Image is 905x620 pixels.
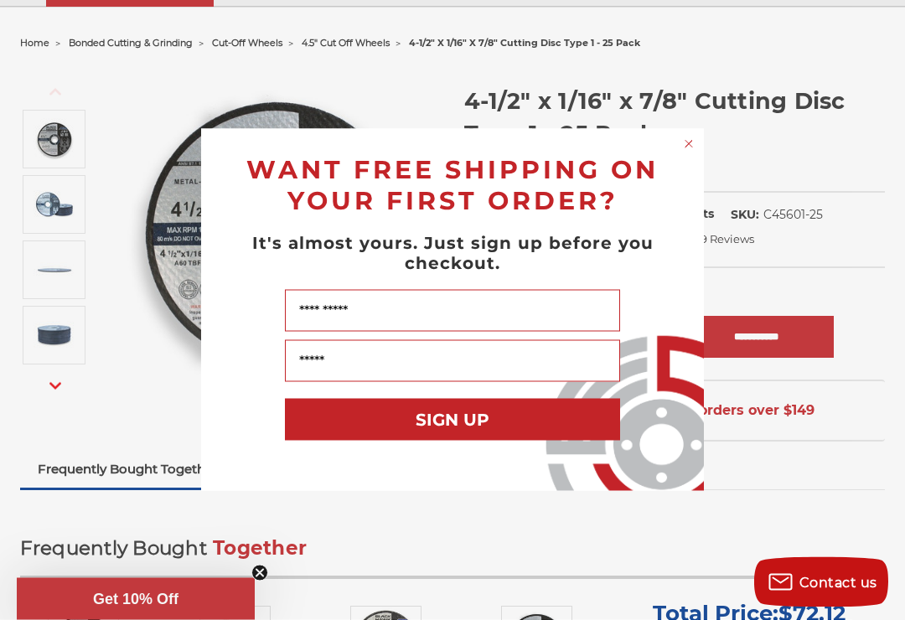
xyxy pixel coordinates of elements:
[285,399,620,441] button: SIGN UP
[252,233,654,273] span: It's almost yours. Just sign up before you checkout.
[799,575,877,591] span: Contact us
[754,557,888,607] button: Contact us
[680,136,697,152] button: Close dialog
[246,154,659,216] span: WANT FREE SHIPPING ON YOUR FIRST ORDER?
